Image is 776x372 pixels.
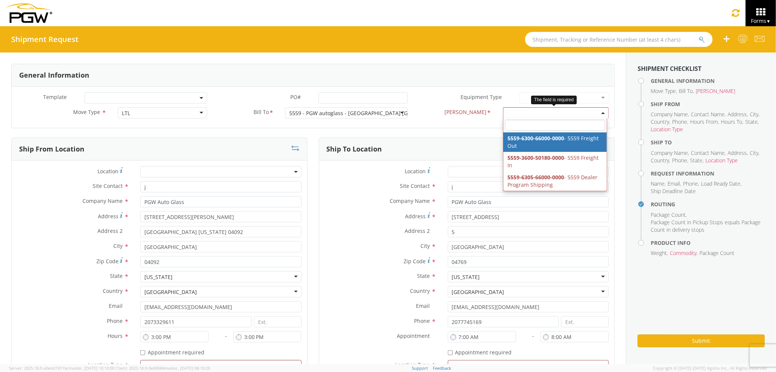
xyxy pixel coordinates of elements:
span: 5559-3600-50180-0000 [508,154,564,161]
span: Address 2 [405,227,430,234]
h4: Ship To [651,139,765,145]
span: Commodity [670,249,696,256]
span: Site Contact [93,182,123,189]
span: Address [728,149,747,156]
span: State [417,272,430,279]
span: State [745,118,758,125]
h4: Request Information [651,171,765,176]
span: Weight [651,249,667,256]
span: Address [728,111,747,118]
span: Hours [108,332,123,339]
span: master, [DATE] 08:10:29 [164,365,210,371]
span: Package Count in Pickup Stops equals Package Count in delivery stops [651,219,761,233]
span: Package Count [699,249,734,256]
span: State [110,272,123,279]
span: Address [405,213,426,220]
span: Template [43,93,67,100]
li: , [651,111,689,118]
span: Location Type [705,157,738,164]
span: Client: 2025.18.0-0e69584 [116,365,210,371]
h4: Ship From [651,101,765,107]
img: pgw-form-logo-1aaa8060b1cc70fad034.png [6,3,52,23]
span: Contact Name [691,149,725,156]
div: [US_STATE] [452,273,480,281]
span: Forms [751,17,771,24]
li: , [651,157,670,164]
span: City [750,111,758,118]
span: Country [103,287,123,294]
li: , [701,180,741,187]
span: master, [DATE] 10:10:00 [69,365,114,371]
span: Email [668,180,680,187]
span: Phone [672,118,687,125]
span: Load Ready Date [701,180,740,187]
span: Email [109,302,123,309]
span: Bill To [679,87,693,94]
span: Location [98,168,119,175]
span: City [750,149,758,156]
span: Ship Deadline Date [651,187,696,195]
span: Name [651,180,665,187]
span: City [421,242,430,249]
li: , [672,118,688,126]
input: Shipment, Tracking or Reference Number (at least 4 chars) [525,32,713,47]
span: Package Count [651,211,686,218]
span: Server: 2025.18.0-a0edd1917ac [9,365,114,371]
span: Country [651,157,669,164]
a: Support [412,365,428,371]
span: Phone [683,180,698,187]
li: , [651,211,687,219]
span: Hours From [690,118,718,125]
span: Country [410,287,430,294]
input: Appointment required [140,350,145,355]
a: Feedback [433,365,451,371]
li: , [651,180,666,187]
span: 5559-6300-66000-0000 [508,135,564,142]
li: , [750,149,759,157]
label: Appointment required [448,348,513,356]
h3: General Information [19,72,89,79]
li: , [691,149,726,157]
span: Location Type [396,361,430,368]
li: , [691,111,726,118]
span: Location Type [651,126,683,133]
span: Zip Code [96,258,119,265]
span: - 5559 Freight In [508,154,599,169]
h3: Ship From Location [19,145,84,153]
li: , [721,118,743,126]
span: Move Type [73,108,100,115]
li: , [668,180,681,187]
span: Company Name [651,149,688,156]
div: [GEOGRAPHIC_DATA] [452,288,504,296]
div: 5559 - PGW autoglass - [GEOGRAPHIC_DATA] [GEOGRAPHIC_DATA] [289,109,455,117]
div: [GEOGRAPHIC_DATA] [144,288,197,296]
li: , [651,118,670,126]
h4: General Information [651,78,765,84]
span: Phone [672,157,687,164]
span: - [225,332,227,339]
span: Email [416,302,430,309]
span: - 5559 Dealer Program Shipping [508,174,598,188]
li: , [745,118,759,126]
strong: Shipment Checklist [638,64,701,73]
span: PO# [290,93,301,100]
span: Phone [414,317,430,324]
span: Zip Code [404,258,426,265]
h4: Product Info [651,240,765,246]
li: , [679,87,694,95]
span: Location Type [88,361,123,368]
li: , [651,149,689,157]
span: City [113,242,123,249]
span: Copyright © [DATE]-[DATE] Agistix Inc., All Rights Reserved [653,365,767,371]
span: Address 2 [98,227,123,234]
span: Company Name [390,197,430,204]
li: , [690,118,719,126]
h4: Routing [651,201,765,207]
span: Bill Code [445,108,487,117]
span: Equipment Type [461,93,502,100]
span: Hours To [721,118,742,125]
span: Country [651,118,669,125]
li: , [728,149,748,157]
h4: Shipment Request [11,35,78,43]
span: ▼ [766,18,771,24]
